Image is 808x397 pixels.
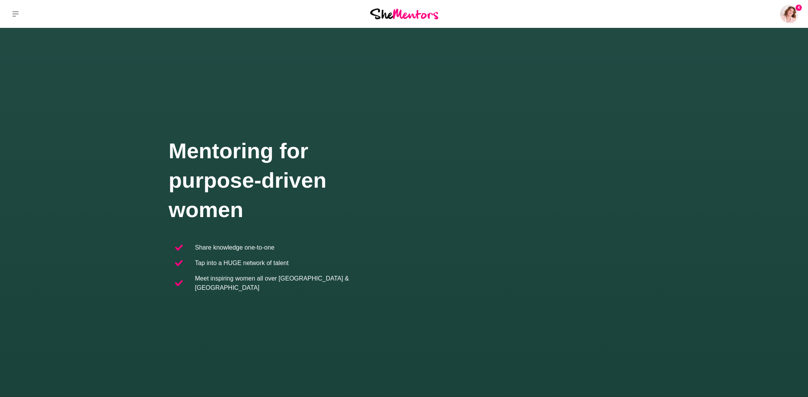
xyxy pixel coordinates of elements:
img: Amanda Greenman [780,5,799,23]
span: 4 [796,5,802,11]
img: She Mentors Logo [370,9,438,19]
p: Meet inspiring women all over [GEOGRAPHIC_DATA] & [GEOGRAPHIC_DATA] [195,274,398,293]
h1: Mentoring for purpose-driven women [169,136,404,224]
p: Tap into a HUGE network of talent [195,258,289,268]
p: Share knowledge one-to-one [195,243,274,252]
a: Amanda Greenman4 [780,5,799,23]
